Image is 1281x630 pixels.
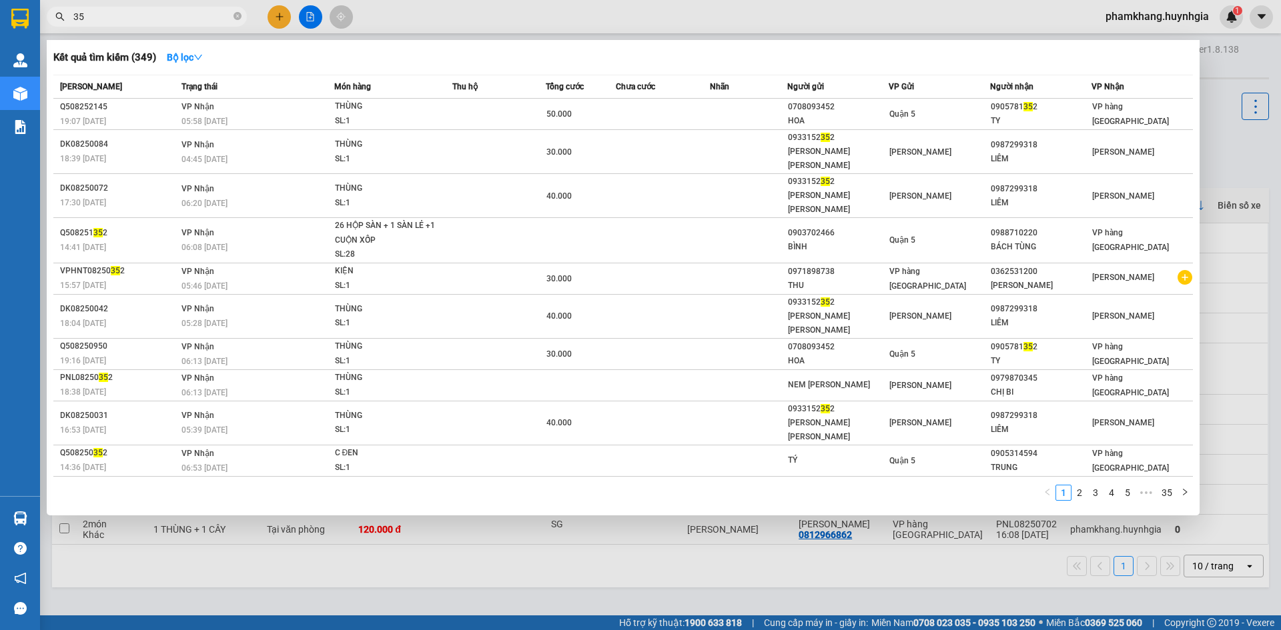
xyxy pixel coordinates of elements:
[11,9,29,29] img: logo-vxr
[60,281,106,290] span: 15:57 [DATE]
[991,279,1091,293] div: [PERSON_NAME]
[991,316,1091,330] div: LIÊM
[546,418,572,427] span: 40.000
[1088,485,1103,500] a: 3
[1177,485,1193,501] button: right
[991,226,1091,240] div: 0988710220
[889,311,951,321] span: [PERSON_NAME]
[1092,273,1154,282] span: [PERSON_NAME]
[181,304,214,313] span: VP Nhận
[1023,102,1033,111] span: 35
[335,461,435,475] div: SL: 1
[788,340,888,354] div: 0708093452
[60,463,106,472] span: 14:36 [DATE]
[546,147,572,157] span: 30.000
[1104,485,1120,501] li: 4
[1104,485,1119,500] a: 4
[181,140,214,149] span: VP Nhận
[60,117,106,126] span: 19:07 [DATE]
[335,114,435,129] div: SL: 1
[335,181,435,196] div: THÙNG
[788,114,888,128] div: HOA
[546,311,572,321] span: 40.000
[991,152,1091,166] div: LIÊM
[1088,485,1104,501] li: 3
[889,82,914,91] span: VP Gửi
[889,267,966,291] span: VP hàng [GEOGRAPHIC_DATA]
[991,340,1091,354] div: 0905781 2
[1158,485,1176,500] a: 35
[60,243,106,252] span: 14:41 [DATE]
[335,279,435,293] div: SL: 1
[788,402,888,416] div: 0933152 2
[60,319,106,328] span: 18:04 [DATE]
[335,354,435,369] div: SL: 1
[889,235,915,245] span: Quận 5
[193,53,203,62] span: down
[234,12,242,20] span: close-circle
[181,199,228,208] span: 06:20 [DATE]
[334,82,371,91] span: Món hàng
[889,109,915,119] span: Quận 5
[991,302,1091,316] div: 0987299318
[546,274,572,283] span: 30.000
[60,154,106,163] span: 18:39 [DATE]
[335,371,435,385] div: THÙNG
[335,219,435,247] div: 26 HỘP SÀN + 1 SÀN LẺ +1 CUỘN XỐP
[788,309,888,337] div: [PERSON_NAME] [PERSON_NAME]
[991,461,1091,475] div: TRUNG
[1092,342,1169,366] span: VP hàng [GEOGRAPHIC_DATA]
[13,53,27,67] img: warehouse-icon
[167,52,203,63] strong: Bộ lọc
[991,447,1091,461] div: 0905314594
[991,100,1091,114] div: 0905781 2
[181,228,214,237] span: VP Nhận
[1092,102,1169,126] span: VP hàng [GEOGRAPHIC_DATA]
[788,354,888,368] div: HOA
[60,339,177,353] div: Q508250950
[60,425,106,435] span: 16:53 [DATE]
[181,155,228,164] span: 04:45 [DATE]
[181,82,218,91] span: Trạng thái
[889,381,951,390] span: [PERSON_NAME]
[788,145,888,173] div: [PERSON_NAME] [PERSON_NAME]
[181,102,214,111] span: VP Nhận
[14,572,27,585] span: notification
[991,354,1091,368] div: TY
[1072,485,1087,500] a: 2
[60,356,106,365] span: 19:16 [DATE]
[60,226,177,240] div: Q508251 2
[787,82,824,91] span: Người gửi
[1056,485,1071,500] a: 1
[788,240,888,254] div: BÌNH
[111,266,120,275] span: 35
[1181,488,1189,496] span: right
[1023,342,1033,351] span: 35
[335,152,435,167] div: SL: 1
[546,82,584,91] span: Tổng cước
[60,446,177,460] div: Q508250 2
[156,47,213,68] button: Bộ lọcdown
[181,357,228,366] span: 06:13 [DATE]
[1072,485,1088,501] li: 2
[546,109,572,119] span: 50.000
[788,265,888,279] div: 0971898738
[1178,270,1192,285] span: plus-circle
[821,297,830,307] span: 35
[14,542,27,555] span: question-circle
[889,418,951,427] span: [PERSON_NAME]
[991,265,1091,279] div: 0362531200
[1092,191,1154,201] span: [PERSON_NAME]
[1177,485,1193,501] li: Next Page
[181,243,228,252] span: 06:08 [DATE]
[60,82,122,91] span: [PERSON_NAME]
[991,196,1091,210] div: LIÊM
[1092,228,1169,252] span: VP hàng [GEOGRAPHIC_DATA]
[546,349,572,359] span: 30.000
[93,228,103,237] span: 35
[53,51,156,65] h3: Kết quả tìm kiếm ( 349 )
[335,302,435,317] div: THÙNG
[55,12,65,21] span: search
[93,448,103,457] span: 35
[788,131,888,145] div: 0933152 2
